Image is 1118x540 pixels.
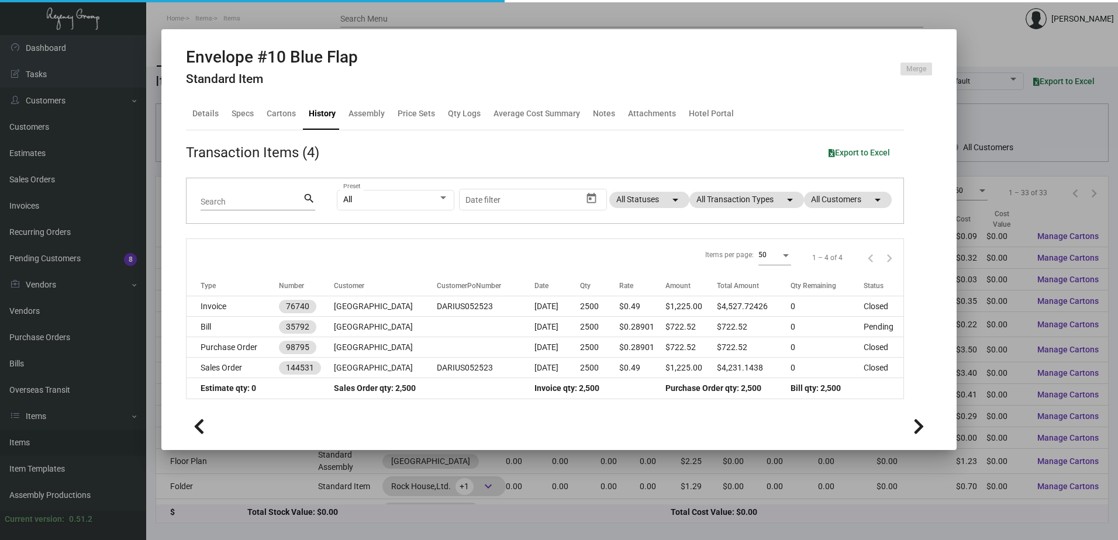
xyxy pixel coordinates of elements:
div: 0.51.2 [69,513,92,525]
div: Cartons [267,108,296,120]
td: Purchase Order [187,337,279,358]
mat-chip: 76740 [279,300,316,313]
td: Bill [187,317,279,337]
td: DARIUS052523 [437,296,534,317]
div: Qty Logs [448,108,481,120]
button: Open calendar [582,189,601,207]
div: Notes [593,108,615,120]
td: $722.52 [717,317,791,337]
td: Sales Order [187,358,279,378]
mat-chip: 144531 [279,361,321,375]
div: Total Amount [717,281,791,291]
td: 2500 [580,296,619,317]
div: Date [534,281,548,291]
span: Purchase Order qty: 2,500 [665,383,761,393]
td: $722.52 [665,337,717,358]
div: Items per page: [705,250,754,260]
td: Closed [864,296,903,317]
input: End date [512,195,568,205]
div: CustomerPoNumber [437,281,534,291]
span: Estimate qty: 0 [201,383,256,393]
button: Previous page [861,248,880,267]
td: [DATE] [534,358,580,378]
div: Average Cost Summary [494,108,580,120]
h2: Envelope #10 Blue Flap [186,47,358,67]
td: $722.52 [665,317,717,337]
td: Closed [864,337,903,358]
div: Specs [232,108,254,120]
mat-icon: arrow_drop_down [871,193,885,207]
td: $4,527.72426 [717,296,791,317]
div: Customer [334,281,437,291]
div: Transaction Items (4) [186,142,319,163]
td: 0 [791,317,864,337]
td: [GEOGRAPHIC_DATA] [334,296,437,317]
td: Closed [864,358,903,378]
div: Customer [334,281,364,291]
mat-chip: All Customers [804,192,892,208]
div: Qty Remaining [791,281,864,291]
button: Export to Excel [819,142,899,163]
div: Date [534,281,580,291]
div: Assembly [348,108,385,120]
div: Qty [580,281,619,291]
td: $0.49 [619,296,665,317]
span: All [343,195,352,204]
mat-chip: All Transaction Types [689,192,804,208]
td: $0.49 [619,358,665,378]
input: Start date [465,195,502,205]
td: DARIUS052523 [437,358,534,378]
div: CustomerPoNumber [437,281,501,291]
div: Qty Remaining [791,281,836,291]
span: Merge [906,64,926,74]
div: Status [864,281,884,291]
div: History [309,108,336,120]
div: Status [864,281,903,291]
mat-chip: 35792 [279,320,316,334]
td: 2500 [580,358,619,378]
span: Export to Excel [829,148,890,157]
mat-chip: 98795 [279,341,316,354]
td: [DATE] [534,317,580,337]
td: Invoice [187,296,279,317]
div: Attachments [628,108,676,120]
td: 2500 [580,337,619,358]
td: 0 [791,337,864,358]
td: [GEOGRAPHIC_DATA] [334,317,437,337]
td: $1,225.00 [665,296,717,317]
button: Merge [900,63,932,75]
mat-chip: All Statuses [609,192,689,208]
td: [DATE] [534,337,580,358]
div: Number [279,281,334,291]
div: 1 – 4 of 4 [812,252,843,263]
button: Next page [880,248,899,267]
div: Rate [619,281,633,291]
div: Details [192,108,219,120]
h4: Standard Item [186,72,358,86]
span: 50 [758,251,767,259]
td: [DATE] [534,296,580,317]
div: Qty [580,281,591,291]
div: Rate [619,281,665,291]
span: Invoice qty: 2,500 [534,383,599,393]
div: Amount [665,281,691,291]
td: [GEOGRAPHIC_DATA] [334,358,437,378]
td: [GEOGRAPHIC_DATA] [334,337,437,358]
mat-icon: arrow_drop_down [668,193,682,207]
div: Type [201,281,279,291]
div: Type [201,281,216,291]
td: $722.52 [717,337,791,358]
td: 2500 [580,317,619,337]
td: $0.28901 [619,317,665,337]
td: 0 [791,296,864,317]
span: Bill qty: 2,500 [791,383,841,393]
div: Total Amount [717,281,759,291]
td: $1,225.00 [665,358,717,378]
span: Sales Order qty: 2,500 [334,383,416,393]
div: Hotel Portal [689,108,734,120]
mat-icon: search [303,192,315,206]
td: Pending [864,317,903,337]
div: Price Sets [398,108,435,120]
div: Number [279,281,304,291]
div: Current version: [5,513,64,525]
